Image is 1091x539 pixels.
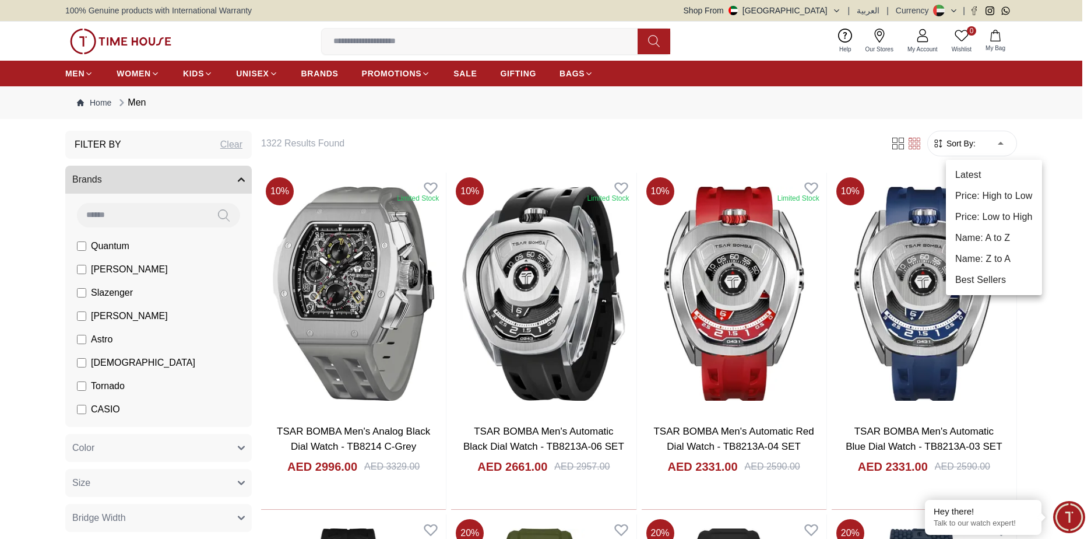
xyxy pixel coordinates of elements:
li: Price: High to Low [946,185,1042,206]
li: Name: A to Z [946,228,1042,249]
li: Latest [946,164,1042,185]
p: Talk to our watch expert! [934,519,1033,528]
li: Price: Low to High [946,206,1042,228]
li: Name: Z to A [946,249,1042,269]
div: Hey there! [934,506,1033,517]
li: Best Sellers [946,269,1042,290]
div: Chat Widget [1053,501,1085,533]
